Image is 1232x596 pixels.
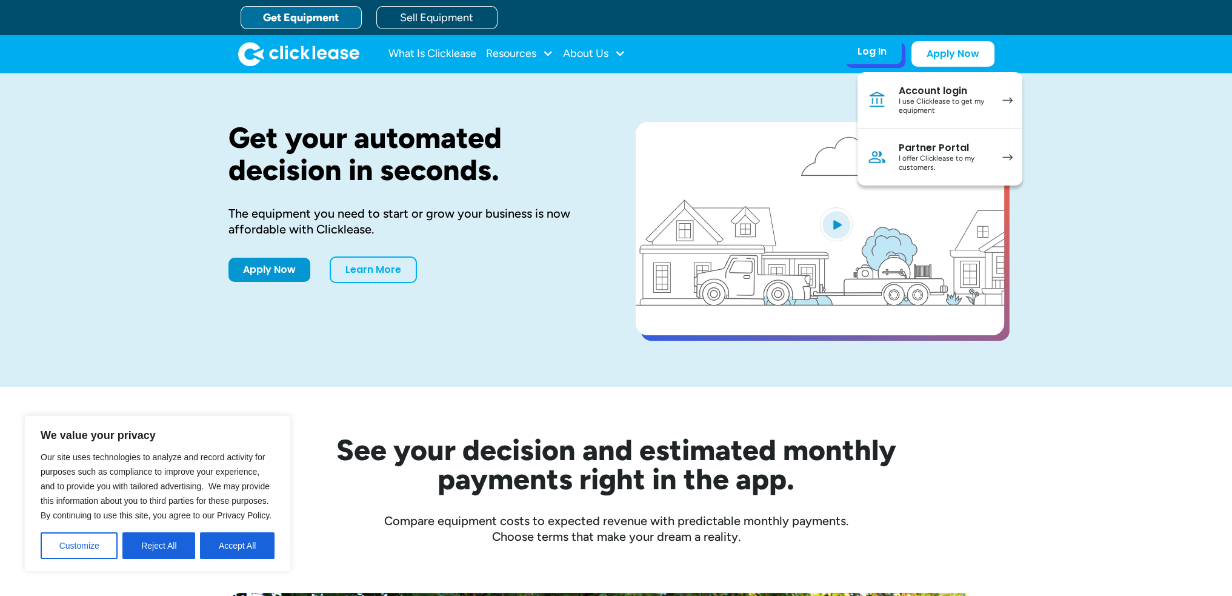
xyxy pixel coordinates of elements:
a: Apply Now [228,258,310,282]
div: Log In [857,45,887,58]
div: Compare equipment costs to expected revenue with predictable monthly payments. Choose terms that ... [228,513,1004,544]
div: Partner Portal [899,142,990,154]
button: Customize [41,532,118,559]
a: What Is Clicklease [388,42,476,66]
div: Account login [899,85,990,97]
h1: Get your automated decision in seconds. [228,122,597,186]
p: We value your privacy [41,428,275,443]
a: Partner PortalI offer Clicklease to my customers. [857,129,1022,186]
h2: See your decision and estimated monthly payments right in the app. [277,435,956,494]
a: Get Equipment [241,6,362,29]
a: Account loginI use Clicklease to get my equipment [857,72,1022,129]
a: Apply Now [911,41,994,67]
a: open lightbox [636,122,1004,335]
div: I offer Clicklease to my customers. [899,154,990,173]
div: We value your privacy [24,415,291,572]
div: Resources [486,42,553,66]
img: Clicklease logo [238,42,359,66]
a: Sell Equipment [376,6,498,29]
button: Accept All [200,532,275,559]
div: About Us [563,42,625,66]
div: I use Clicklease to get my equipment [899,97,990,116]
nav: Log In [857,72,1022,186]
img: Bank icon [867,90,887,110]
div: The equipment you need to start or grow your business is now affordable with Clicklease. [228,206,597,237]
img: arrow [1002,97,1013,104]
a: Learn More [330,256,417,283]
a: home [238,42,359,66]
img: Blue play button logo on a light blue circular background [820,207,853,241]
img: Person icon [867,147,887,167]
span: Our site uses technologies to analyze and record activity for purposes such as compliance to impr... [41,452,271,520]
button: Reject All [122,532,195,559]
img: arrow [1002,154,1013,161]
